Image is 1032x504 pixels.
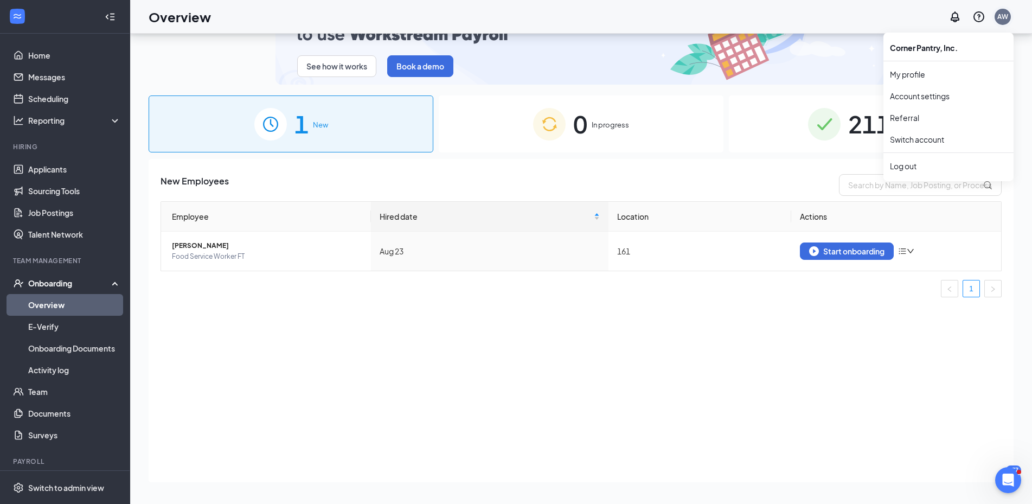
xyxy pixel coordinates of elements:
div: Switch to admin view [28,482,104,493]
a: My profile [890,69,1007,80]
svg: Settings [13,482,24,493]
div: Hiring [13,142,119,151]
span: 1 [294,105,309,143]
div: Team Management [13,256,119,265]
svg: WorkstreamLogo [12,11,23,22]
a: Overview [28,294,121,316]
a: Switch account [890,135,944,144]
div: Corner Pantry, Inc. [883,37,1014,59]
h1: Overview [149,8,211,26]
span: 0 [573,105,587,143]
div: AW [997,12,1008,21]
a: Onboarding Documents [28,337,121,359]
div: Log out [890,161,1007,171]
a: 1 [963,280,979,297]
button: right [984,280,1002,297]
span: New [313,119,328,130]
span: down [907,247,914,255]
div: Payroll [13,457,119,466]
a: Talent Network [28,224,121,245]
svg: Collapse [105,11,116,22]
button: Book a demo [387,55,453,77]
a: Surveys [28,424,121,446]
a: Applicants [28,158,121,180]
span: New Employees [161,174,229,196]
span: Food Service Worker FT [172,251,362,262]
th: Actions [791,202,1001,232]
a: E-Verify [28,316,121,337]
button: left [941,280,958,297]
a: Messages [28,66,121,88]
span: 211 [848,105,890,143]
span: left [946,286,953,292]
div: Reporting [28,115,121,126]
td: 161 [608,232,791,271]
button: See how it works [297,55,376,77]
svg: Notifications [948,10,962,23]
a: Sourcing Tools [28,180,121,202]
a: Team [28,381,121,403]
iframe: Intercom live chat [995,467,1021,493]
li: Next Page [984,280,1002,297]
button: Start onboarding [800,243,894,260]
div: Onboarding [28,278,112,289]
span: [PERSON_NAME] [172,240,362,251]
div: 177 [1006,465,1021,475]
span: bars [898,247,907,256]
svg: QuestionInfo [972,10,985,23]
a: Referral [890,112,1007,123]
a: Scheduling [28,88,121,110]
input: Search by Name, Job Posting, or Process [839,174,1002,196]
span: Hired date [380,210,592,222]
li: 1 [963,280,980,297]
div: Start onboarding [809,246,884,256]
th: Employee [161,202,371,232]
a: Job Postings [28,202,121,224]
a: Activity log [28,359,121,381]
a: Home [28,44,121,66]
a: Account settings [890,91,1007,101]
span: right [990,286,996,292]
div: Aug 23 [380,245,600,257]
th: Location [608,202,791,232]
svg: Analysis [13,115,24,126]
a: Documents [28,403,121,424]
svg: UserCheck [13,278,24,289]
span: In progress [592,119,629,130]
li: Previous Page [941,280,958,297]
